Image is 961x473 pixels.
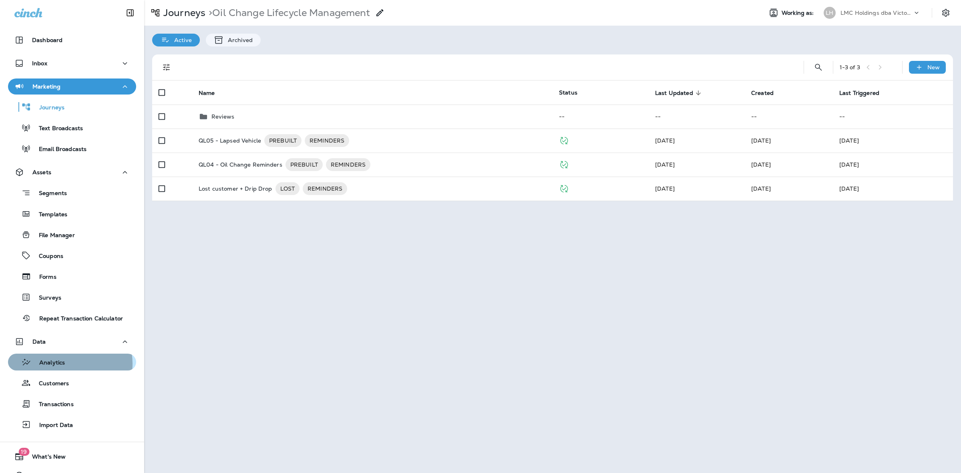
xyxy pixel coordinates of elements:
span: Robert Wlasuk [751,185,771,192]
p: Lost customer + Drip Drop [199,182,272,195]
button: Forms [8,268,136,285]
span: Last Updated [655,90,693,97]
div: PREBUILT [285,158,323,171]
button: Settings [939,6,953,20]
p: Inbox [32,60,47,66]
td: [DATE] [833,153,953,177]
span: Published [559,160,569,167]
div: REMINDERS [326,158,370,171]
button: Filters [159,59,175,75]
p: Dashboard [32,37,62,43]
p: Data [32,338,46,345]
p: Journeys [160,7,205,19]
p: Email Broadcasts [31,146,86,153]
p: Assets [32,169,51,175]
button: Search Journeys [810,59,826,75]
span: Micah Weckert [751,137,771,144]
p: Surveys [31,294,61,302]
button: Email Broadcasts [8,140,136,157]
p: Repeat Transaction Calculator [31,315,123,323]
td: [DATE] [833,177,953,201]
button: Repeat Transaction Calculator [8,310,136,326]
span: Created [751,90,774,97]
button: Segments [8,184,136,201]
button: 19What's New [8,449,136,465]
div: PREBUILT [264,134,302,147]
span: Published [559,136,569,143]
span: REMINDERS [305,137,349,145]
span: Name [199,89,225,97]
p: Segments [31,190,67,198]
p: Journeys [31,104,64,112]
span: Published [559,184,569,191]
div: REMINDERS [303,182,347,195]
button: Dashboard [8,32,136,48]
button: Data [8,334,136,350]
td: -- [553,105,649,129]
button: Surveys [8,289,136,306]
button: Customers [8,374,136,391]
button: Assets [8,164,136,180]
button: File Manager [8,226,136,243]
span: Last Triggered [839,90,879,97]
span: Created [751,89,784,97]
div: 1 - 3 of 3 [840,64,860,70]
span: Working as: [782,10,816,16]
span: J-P Scoville [751,161,771,168]
button: Text Broadcasts [8,119,136,136]
p: LMC Holdings dba Victory Lane Quick Oil Change [840,10,913,16]
button: Templates [8,205,136,222]
p: Coupons [31,253,63,260]
p: Active [170,37,192,43]
p: Analytics [31,359,65,367]
span: Robert Wlasuk [655,161,675,168]
p: Marketing [32,83,60,90]
p: File Manager [31,232,75,240]
button: Inbox [8,55,136,71]
span: Last Triggered [839,89,890,97]
button: Transactions [8,395,136,412]
span: J-P Scoville [655,185,675,192]
p: Archived [224,37,253,43]
p: QL05 - Lapsed Vehicle [199,134,261,147]
div: REMINDERS [305,134,349,147]
div: LH [824,7,836,19]
span: Status [559,89,577,96]
button: Collapse Sidebar [119,5,141,21]
button: Journeys [8,99,136,115]
p: Customers [31,380,69,388]
span: Last Updated [655,89,704,97]
span: LOST [275,185,300,193]
td: -- [649,105,745,129]
span: Name [199,90,215,97]
span: PREBUILT [285,161,323,169]
p: Forms [31,274,56,281]
span: What's New [24,453,66,463]
button: Analytics [8,354,136,370]
button: Import Data [8,416,136,433]
button: Marketing [8,78,136,95]
span: PREBUILT [264,137,302,145]
span: REMINDERS [303,185,347,193]
p: Templates [31,211,67,219]
p: Text Broadcasts [31,125,83,133]
div: LOST [275,182,300,195]
p: New [927,64,940,70]
p: Reviews [211,113,234,120]
span: REMINDERS [326,161,370,169]
td: [DATE] [833,129,953,153]
p: Import Data [31,422,73,429]
p: Oil Change Lifecycle Management [205,7,370,19]
p: Transactions [31,401,74,409]
td: -- [833,105,953,129]
td: -- [745,105,833,129]
span: 19 [18,448,29,456]
span: Robert Wlasuk [655,137,675,144]
button: Coupons [8,247,136,264]
p: QL04 - Oil Change Reminders [199,158,282,171]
